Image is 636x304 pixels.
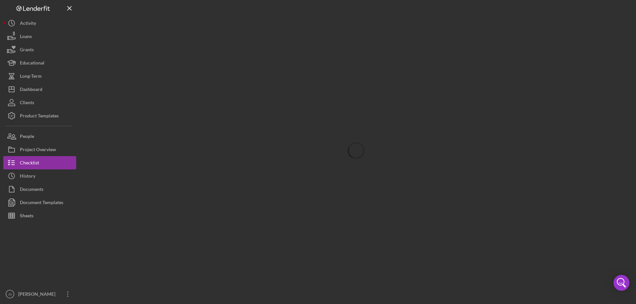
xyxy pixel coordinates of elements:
div: Long-Term [20,69,42,84]
div: Dashboard [20,83,42,98]
div: Grants [20,43,34,58]
button: Long-Term [3,69,76,83]
div: [PERSON_NAME] [17,287,60,302]
div: People [20,130,34,145]
div: Loans [20,30,32,45]
div: Checklist [20,156,39,171]
div: History [20,169,35,184]
button: History [3,169,76,183]
div: Document Templates [20,196,63,211]
button: Sheets [3,209,76,222]
button: Product Templates [3,109,76,122]
button: Activity [3,17,76,30]
button: Dashboard [3,83,76,96]
div: Project Overview [20,143,56,158]
div: Educational [20,56,44,71]
div: Clients [20,96,34,111]
div: Open Intercom Messenger [613,275,629,291]
text: JS [8,292,12,296]
button: Project Overview [3,143,76,156]
button: Document Templates [3,196,76,209]
button: Loans [3,30,76,43]
button: People [3,130,76,143]
div: Activity [20,17,36,31]
button: Clients [3,96,76,109]
button: Documents [3,183,76,196]
button: Grants [3,43,76,56]
div: Sheets [20,209,33,224]
div: Documents [20,183,43,197]
div: Product Templates [20,109,59,124]
button: Checklist [3,156,76,169]
button: JS[PERSON_NAME] [3,287,76,301]
button: Educational [3,56,76,69]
